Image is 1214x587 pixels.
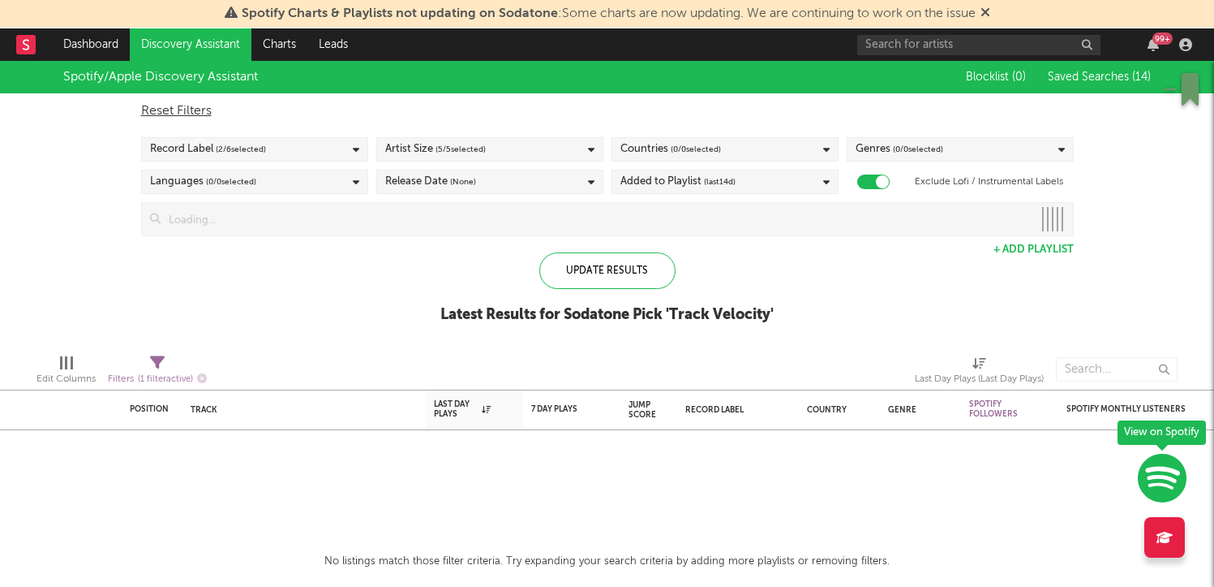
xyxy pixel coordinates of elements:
span: ( 0 / 0 selected) [893,140,943,159]
div: No listings match those filter criteria. Try expanding your search criteria by adding more playli... [324,552,890,572]
span: Blocklist [966,71,1026,83]
div: Spotify Monthly Listeners [1066,404,1188,414]
div: Update Results [539,252,676,289]
span: : Some charts are now updating. We are continuing to work on the issue [242,7,976,20]
div: Edit Columns [36,369,96,389]
a: Dashboard [52,28,130,61]
div: Spotify Followers [969,399,1026,419]
div: Last Day Plays (Last Day Plays) [915,349,1044,396]
div: Record Label [685,405,783,415]
div: Filters(1 filter active) [108,349,207,396]
div: 99 + [1152,32,1173,45]
a: Charts [251,28,307,61]
span: Dismiss [980,7,990,20]
div: Country [807,405,864,415]
div: Added to Playlist [620,172,736,192]
span: ( 2 / 6 selected) [216,140,266,159]
div: Last Day Plays [434,399,491,419]
div: Release Date [385,172,476,192]
span: ( 14 ) [1132,71,1151,83]
div: Genre [888,405,945,415]
div: Last Day Plays (Last Day Plays) [915,369,1044,389]
div: Reset Filters [141,101,1074,121]
span: ( 1 filter active) [138,375,193,384]
div: Jump Score [628,400,656,420]
div: View on Spotify [1117,421,1206,445]
div: Countries [620,140,721,159]
button: Saved Searches (14) [1043,71,1151,84]
input: Search for artists [857,35,1100,55]
div: Record Label [150,140,266,159]
div: 7 Day Plays [531,404,588,414]
span: Spotify Charts & Playlists not updating on Sodatone [242,7,558,20]
div: Artist Size [385,140,486,159]
div: Spotify/Apple Discovery Assistant [63,67,258,87]
span: ( 0 / 0 selected) [671,140,721,159]
div: Filters [108,369,207,390]
input: Search... [1056,357,1178,382]
div: Genres [856,140,943,159]
input: Loading... [161,203,1032,235]
div: Edit Columns [36,349,96,396]
span: Saved Searches [1048,71,1151,83]
span: (last 14 d) [704,172,736,192]
div: Latest Results for Sodatone Pick ' Track Velocity ' [440,305,774,325]
span: (None) [450,172,476,192]
label: Exclude Lofi / Instrumental Labels [915,172,1063,192]
div: Position [130,404,169,414]
button: 99+ [1148,38,1159,51]
div: Languages [150,172,256,192]
button: + Add Playlist [993,244,1074,255]
a: Leads [307,28,359,61]
span: ( 5 / 5 selected) [435,140,486,159]
span: ( 0 / 0 selected) [206,172,256,192]
div: Track [191,405,410,415]
span: ( 0 ) [1012,71,1026,83]
a: Discovery Assistant [130,28,251,61]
